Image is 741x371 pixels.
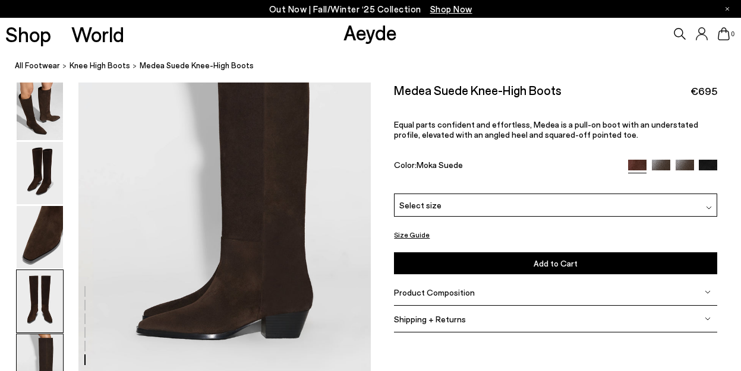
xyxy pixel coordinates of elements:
[343,20,397,45] a: Aeyde
[394,83,562,97] h2: Medea Suede Knee-High Boots
[534,258,578,268] span: Add to Cart
[430,4,472,14] span: Navigate to /collections/new-in
[140,59,254,72] span: Medea Suede Knee-High Boots
[394,314,466,324] span: Shipping + Returns
[705,316,711,322] img: svg%3E
[730,31,736,37] span: 0
[718,27,730,40] a: 0
[399,199,442,211] span: Select size
[705,289,711,295] img: svg%3E
[5,24,51,45] a: Shop
[394,119,717,139] p: Equal parts confident and effortless, Medea is a pull-on boot with an understated profile, elevat...
[17,270,63,332] img: Medea Suede Knee-High Boots - Image 5
[17,78,63,140] img: Medea Suede Knee-High Boots - Image 2
[17,142,63,204] img: Medea Suede Knee-High Boots - Image 3
[394,287,475,297] span: Product Composition
[706,205,712,211] img: svg%3E
[71,24,124,45] a: World
[269,2,472,17] p: Out Now | Fall/Winter ‘25 Collection
[690,84,717,99] span: €695
[15,59,60,72] a: All Footwear
[15,50,741,83] nav: breadcrumb
[394,227,430,242] button: Size Guide
[17,206,63,268] img: Medea Suede Knee-High Boots - Image 4
[394,252,717,274] button: Add to Cart
[394,160,618,173] div: Color:
[70,59,130,72] a: knee high boots
[70,61,130,70] span: knee high boots
[417,160,463,170] span: Moka Suede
